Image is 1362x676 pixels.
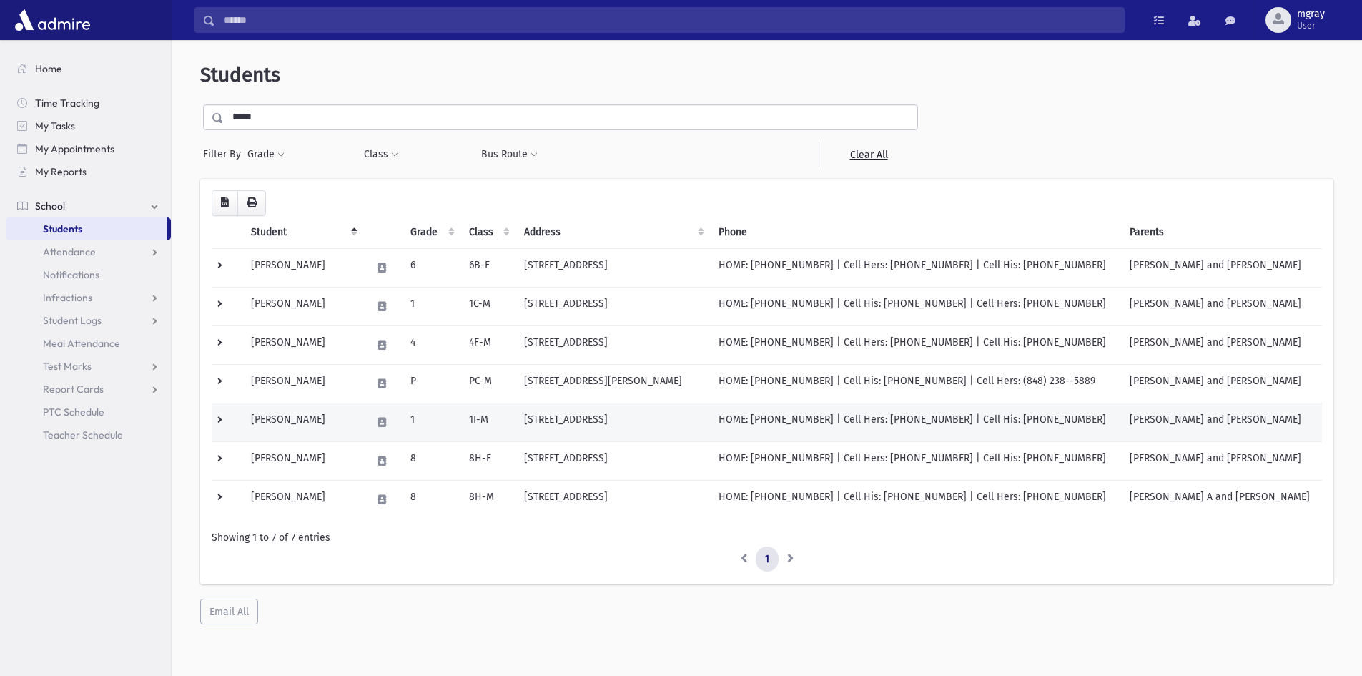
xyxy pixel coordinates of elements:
a: Attendance [6,240,171,263]
div: Showing 1 to 7 of 7 entries [212,530,1322,545]
td: [PERSON_NAME] [242,325,364,364]
td: [PERSON_NAME] and [PERSON_NAME] [1121,325,1322,364]
span: Teacher Schedule [43,428,123,441]
td: [STREET_ADDRESS] [515,287,710,325]
td: [STREET_ADDRESS] [515,403,710,441]
a: Test Marks [6,355,171,378]
a: Time Tracking [6,92,171,114]
td: [PERSON_NAME] [242,480,364,519]
td: [STREET_ADDRESS] [515,480,710,519]
a: PTC Schedule [6,401,171,423]
td: 4 [402,325,460,364]
td: 8H-M [460,480,515,519]
button: Email All [200,599,258,624]
span: mgray [1297,9,1325,20]
td: HOME: [PHONE_NUMBER] | Cell Hers: [PHONE_NUMBER] | Cell His: [PHONE_NUMBER] [710,248,1121,287]
th: Parents [1121,216,1322,249]
td: HOME: [PHONE_NUMBER] | Cell His: [PHONE_NUMBER] | Cell Hers: [PHONE_NUMBER] [710,287,1121,325]
td: 1I-M [460,403,515,441]
span: My Reports [35,165,87,178]
a: 1 [756,547,779,572]
th: Phone [710,216,1121,249]
span: Attendance [43,245,96,258]
button: Print [237,190,266,216]
td: 1 [402,287,460,325]
td: 6 [402,248,460,287]
button: Bus Route [480,142,538,167]
span: Notifications [43,268,99,281]
td: HOME: [PHONE_NUMBER] | Cell Hers: [PHONE_NUMBER] | Cell His: [PHONE_NUMBER] [710,325,1121,364]
button: Class [363,142,399,167]
td: PC-M [460,364,515,403]
input: Search [215,7,1124,33]
a: Student Logs [6,309,171,332]
td: HOME: [PHONE_NUMBER] | Cell Hers: [PHONE_NUMBER] | Cell His: [PHONE_NUMBER] [710,441,1121,480]
span: Filter By [203,147,247,162]
span: Infractions [43,291,92,304]
td: 1 [402,403,460,441]
a: Notifications [6,263,171,286]
span: Test Marks [43,360,92,373]
td: 1C-M [460,287,515,325]
span: Report Cards [43,383,104,396]
a: Report Cards [6,378,171,401]
button: Grade [247,142,285,167]
td: HOME: [PHONE_NUMBER] | Cell His: [PHONE_NUMBER] | Cell Hers: [PHONE_NUMBER] [710,480,1121,519]
a: School [6,195,171,217]
span: My Appointments [35,142,114,155]
td: [PERSON_NAME] [242,364,364,403]
span: Meal Attendance [43,337,120,350]
td: [STREET_ADDRESS][PERSON_NAME] [515,364,710,403]
td: [STREET_ADDRESS] [515,248,710,287]
td: [PERSON_NAME] and [PERSON_NAME] [1121,248,1322,287]
span: PTC Schedule [43,406,104,418]
td: [PERSON_NAME] A and [PERSON_NAME] [1121,480,1322,519]
td: P [402,364,460,403]
th: Class: activate to sort column ascending [460,216,515,249]
a: Teacher Schedule [6,423,171,446]
td: HOME: [PHONE_NUMBER] | Cell His: [PHONE_NUMBER] | Cell Hers: (848) 238--5889 [710,364,1121,403]
th: Student: activate to sort column descending [242,216,364,249]
td: 8H-F [460,441,515,480]
a: My Tasks [6,114,171,137]
td: 8 [402,480,460,519]
a: Home [6,57,171,80]
td: [PERSON_NAME] and [PERSON_NAME] [1121,364,1322,403]
a: Students [6,217,167,240]
th: Grade: activate to sort column ascending [402,216,460,249]
span: School [35,200,65,212]
span: Home [35,62,62,75]
span: Student Logs [43,314,102,327]
a: My Appointments [6,137,171,160]
td: HOME: [PHONE_NUMBER] | Cell Hers: [PHONE_NUMBER] | Cell His: [PHONE_NUMBER] [710,403,1121,441]
td: [PERSON_NAME] and [PERSON_NAME] [1121,403,1322,441]
td: 4F-M [460,325,515,364]
td: 8 [402,441,460,480]
td: [PERSON_NAME] and [PERSON_NAME] [1121,287,1322,325]
td: [PERSON_NAME] [242,287,364,325]
a: Clear All [819,142,918,167]
td: 6B-F [460,248,515,287]
span: Time Tracking [35,97,99,109]
a: Meal Attendance [6,332,171,355]
th: Address: activate to sort column ascending [515,216,710,249]
span: My Tasks [35,119,75,132]
td: [PERSON_NAME] and [PERSON_NAME] [1121,441,1322,480]
span: Students [200,63,280,87]
td: [PERSON_NAME] [242,403,364,441]
td: [PERSON_NAME] [242,441,364,480]
button: CSV [212,190,238,216]
td: [STREET_ADDRESS] [515,325,710,364]
a: My Reports [6,160,171,183]
td: [PERSON_NAME] [242,248,364,287]
img: AdmirePro [11,6,94,34]
span: Students [43,222,82,235]
span: User [1297,20,1325,31]
a: Infractions [6,286,171,309]
td: [STREET_ADDRESS] [515,441,710,480]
